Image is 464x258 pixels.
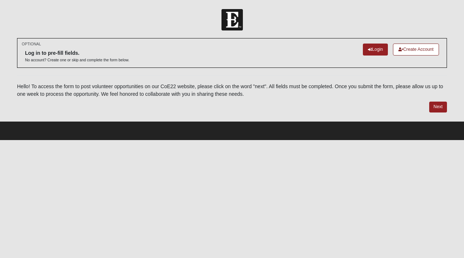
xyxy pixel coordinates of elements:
a: Create Account [393,44,439,56]
p: Hello! To access the form to post volunteer opportunities on our CoE22 website, please click on t... [17,83,447,98]
p: No account? Create one or skip and complete the form below. [25,57,129,63]
img: Church of Eleven22 Logo [221,9,243,30]
h6: Log in to pre-fill fields. [25,50,129,56]
a: Login [363,44,388,56]
a: Next [429,102,447,112]
small: OPTIONAL [22,41,41,47]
